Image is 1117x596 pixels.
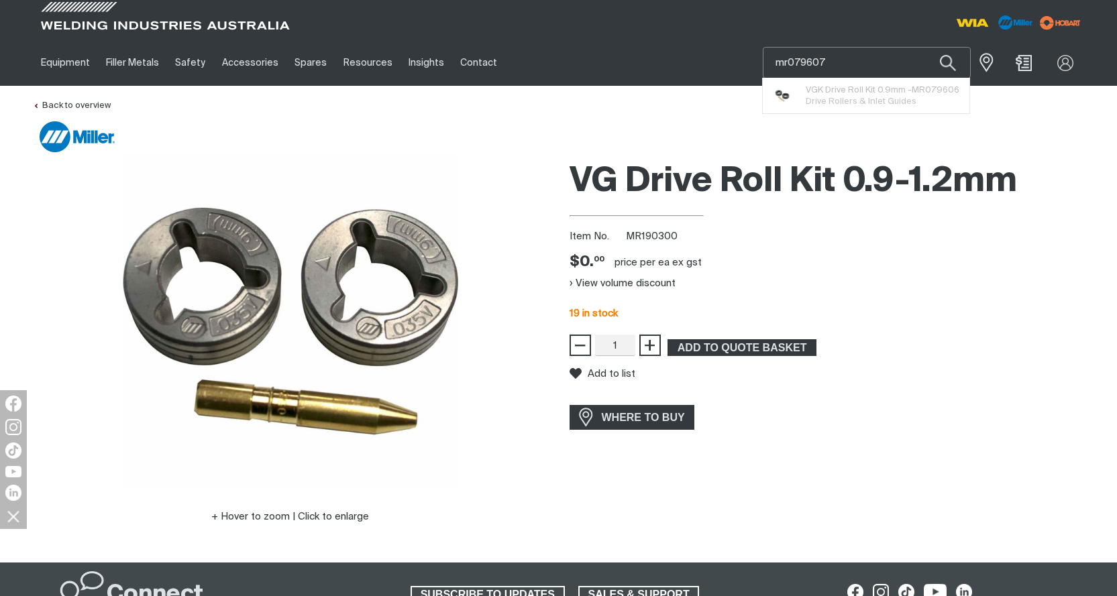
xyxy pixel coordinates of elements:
h1: VG Drive Roll Kit 0.9-1.2mm [570,160,1085,204]
span: MR190300 [626,231,678,241]
span: + [643,334,656,357]
a: WHERE TO BUY [570,405,695,430]
button: Add VG Drive Roll Kit 0.9-1.2mm to the shopping cart [668,339,816,357]
a: Spares [286,40,335,86]
img: Facebook [5,396,21,412]
img: YouTube [5,466,21,477]
ul: Suggestions [763,78,969,113]
img: VG Drive Roll Kit 0.9-1.2mm [123,154,458,489]
nav: Main [33,40,822,86]
span: Add to list [588,368,635,379]
img: Instagram [5,419,21,435]
a: Contact [452,40,505,86]
a: Shopping cart (0 product(s)) [1013,55,1034,71]
a: Filler Metals [98,40,167,86]
span: MR07960 [912,86,954,95]
img: TikTok [5,442,21,459]
img: miller [1036,13,1085,33]
a: Equipment [33,40,98,86]
button: View volume discount [570,272,676,294]
span: VGK Drive Roll Kit 0.9mm - 6 [806,84,959,96]
span: 19 in stock [570,308,618,318]
a: Insights [401,40,452,86]
img: hide socials [2,505,25,528]
button: Search products [925,47,971,78]
a: Safety [167,40,213,86]
span: Item No. [570,229,624,245]
a: Back to overview [33,101,111,110]
div: price per EA [615,256,670,270]
a: Accessories [214,40,286,86]
input: Product name or item number... [763,48,970,78]
span: $0. [570,253,604,272]
span: Drive Rollers & Inlet Guides [806,97,916,106]
span: − [574,334,586,357]
button: Add to list [570,367,635,379]
sup: 00 [594,255,604,263]
button: Hover to zoom | Click to enlarge [203,509,377,525]
span: ADD TO QUOTE BASKET [669,339,815,357]
div: ex gst [672,256,702,270]
div: Price [570,253,604,272]
span: WHERE TO BUY [593,407,694,428]
img: LinkedIn [5,485,21,501]
a: Resources [335,40,400,86]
